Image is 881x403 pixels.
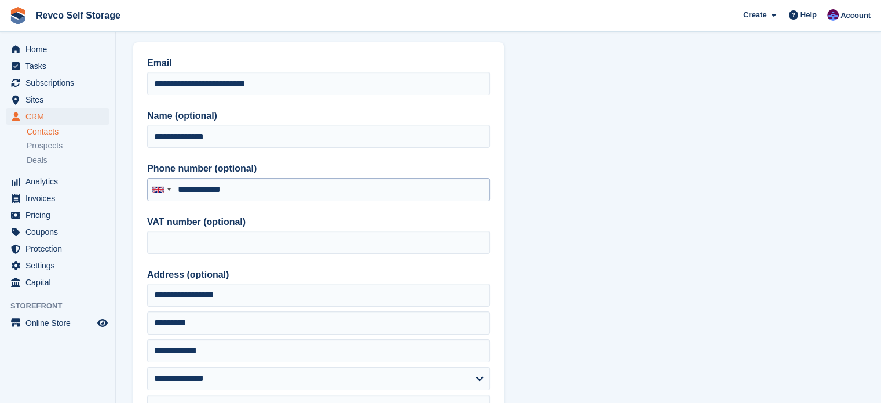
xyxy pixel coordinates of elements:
[25,41,95,57] span: Home
[25,207,95,223] span: Pricing
[6,41,109,57] a: menu
[9,7,27,24] img: stora-icon-8386f47178a22dfd0bd8f6a31ec36ba5ce8667c1dd55bd0f319d3a0aa187defe.svg
[6,190,109,206] a: menu
[6,58,109,74] a: menu
[6,75,109,91] a: menu
[147,162,490,176] label: Phone number (optional)
[6,224,109,240] a: menu
[27,155,47,166] span: Deals
[27,140,63,151] span: Prospects
[25,315,95,331] span: Online Store
[147,56,490,70] label: Email
[800,9,817,21] span: Help
[25,173,95,190] span: Analytics
[6,92,109,108] a: menu
[10,300,115,312] span: Storefront
[25,92,95,108] span: Sites
[27,154,109,166] a: Deals
[6,315,109,331] a: menu
[25,108,95,125] span: CRM
[96,316,109,330] a: Preview store
[6,207,109,223] a: menu
[147,215,490,229] label: VAT number (optional)
[147,109,490,123] label: Name (optional)
[827,9,839,21] img: Lianne Revell
[147,268,490,282] label: Address (optional)
[27,126,109,137] a: Contacts
[25,58,95,74] span: Tasks
[25,241,95,257] span: Protection
[6,108,109,125] a: menu
[148,179,174,201] div: United Kingdom: +44
[6,173,109,190] a: menu
[31,6,125,25] a: Revco Self Storage
[25,274,95,291] span: Capital
[25,257,95,274] span: Settings
[6,241,109,257] a: menu
[25,190,95,206] span: Invoices
[6,274,109,291] a: menu
[25,224,95,240] span: Coupons
[743,9,766,21] span: Create
[840,10,871,21] span: Account
[25,75,95,91] span: Subscriptions
[27,140,109,152] a: Prospects
[6,257,109,274] a: menu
